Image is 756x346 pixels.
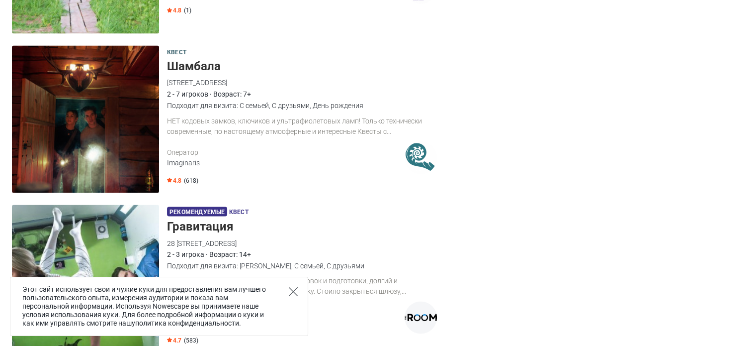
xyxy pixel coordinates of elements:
img: Imaginaris [405,141,437,174]
button: Close [289,287,298,296]
div: Тщательный отбор, многие месяцы тренировок и подготовки, долгий и изнурительный полет к орбите. В... [167,275,437,296]
div: 2 - 7 игроков · Возраст: 7+ [167,89,437,100]
span: 4.8 [167,176,181,184]
h5: Шамбала [167,59,437,74]
span: 4.8 [167,6,181,14]
span: (583) [184,336,198,344]
span: (618) [184,176,198,184]
span: Квест [229,207,249,218]
div: Оператор [167,147,405,157]
span: Рекомендуемые [167,207,227,216]
div: Imaginaris [167,157,405,168]
span: (1) [184,6,191,14]
img: Star [167,7,172,12]
div: 28 [STREET_ADDRESS] [167,237,437,248]
div: НЕТ кодовых замков, ключиков и ультрафиолетовых ламп! Только технически современные, по настоящем... [167,115,437,136]
div: Этот сайт использует свои и чужие куки для предоставления вам лучшего пользовательского опыта, из... [10,277,308,336]
div: [STREET_ADDRESS] [167,77,437,88]
div: Подходит для визита: С семьей, С друзьями, День рождения [167,100,437,111]
img: The Room [405,301,437,334]
span: 4.7 [167,336,181,344]
img: Шамбала [12,45,159,193]
img: Star [167,177,172,182]
div: 2 - 3 игрока · Возраст: 14+ [167,248,437,259]
img: Star [167,337,172,342]
span: Квест [167,47,186,58]
h5: Гравитация [167,219,437,233]
div: Подходит для визита: [PERSON_NAME], С семьей, С друзьями [167,260,437,271]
